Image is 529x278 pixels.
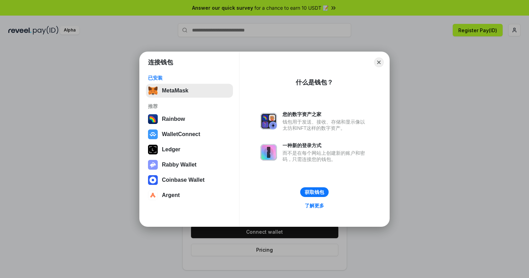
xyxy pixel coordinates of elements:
div: 什么是钱包？ [296,78,333,87]
div: 您的数字资产之家 [283,111,368,117]
div: 了解更多 [305,203,324,209]
button: Coinbase Wallet [146,173,233,187]
img: svg+xml,%3Csvg%20fill%3D%22none%22%20height%3D%2233%22%20viewBox%3D%220%200%2035%2033%22%20width%... [148,86,158,96]
div: Coinbase Wallet [162,177,205,183]
div: Rabby Wallet [162,162,197,168]
button: Rabby Wallet [146,158,233,172]
button: 获取钱包 [300,187,329,197]
button: Argent [146,188,233,202]
img: svg+xml,%3Csvg%20xmlns%3D%22http%3A%2F%2Fwww.w3.org%2F2000%2Fsvg%22%20fill%3D%22none%22%20viewBox... [260,144,277,161]
div: MetaMask [162,88,188,94]
img: svg+xml,%3Csvg%20width%3D%2228%22%20height%3D%2228%22%20viewBox%3D%220%200%2028%2028%22%20fill%3D... [148,190,158,200]
img: svg+xml,%3Csvg%20xmlns%3D%22http%3A%2F%2Fwww.w3.org%2F2000%2Fsvg%22%20fill%3D%22none%22%20viewBox... [260,113,277,129]
div: WalletConnect [162,131,200,137]
button: Rainbow [146,112,233,126]
button: WalletConnect [146,127,233,141]
img: svg+xml,%3Csvg%20width%3D%2228%22%20height%3D%2228%22%20viewBox%3D%220%200%2028%2028%22%20fill%3D... [148,129,158,139]
div: 而不是在每个网站上创建新的账户和密码，只需连接您的钱包。 [283,150,368,162]
img: svg+xml,%3Csvg%20xmlns%3D%22http%3A%2F%2Fwww.w3.org%2F2000%2Fsvg%22%20width%3D%2228%22%20height%3... [148,145,158,154]
div: 已安装 [148,75,231,81]
button: Ledger [146,143,233,156]
h1: 连接钱包 [148,58,173,66]
div: 钱包用于发送、接收、存储和显示像以太坊和NFT这样的数字资产。 [283,119,368,131]
div: 获取钱包 [305,189,324,195]
a: 了解更多 [301,201,328,210]
div: Rainbow [162,116,185,122]
img: svg+xml,%3Csvg%20width%3D%22120%22%20height%3D%22120%22%20viewBox%3D%220%200%20120%20120%22%20fil... [148,114,158,124]
img: svg+xml,%3Csvg%20width%3D%2228%22%20height%3D%2228%22%20viewBox%3D%220%200%2028%2028%22%20fill%3D... [148,175,158,185]
div: 推荐 [148,103,231,109]
div: 一种新的登录方式 [283,142,368,149]
button: Close [374,57,384,67]
img: svg+xml,%3Csvg%20xmlns%3D%22http%3A%2F%2Fwww.w3.org%2F2000%2Fsvg%22%20fill%3D%22none%22%20viewBox... [148,160,158,170]
div: Ledger [162,146,180,153]
button: MetaMask [146,84,233,98]
div: Argent [162,192,180,198]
